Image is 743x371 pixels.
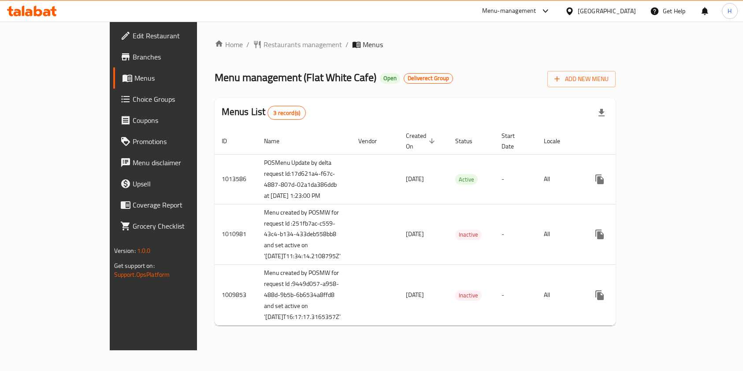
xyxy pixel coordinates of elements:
[133,94,227,104] span: Choice Groups
[578,6,636,16] div: [GEOGRAPHIC_DATA]
[264,39,342,50] span: Restaurants management
[544,136,572,146] span: Locale
[591,102,612,123] div: Export file
[215,67,376,87] span: Menu management ( Flat White Cafe )
[264,136,291,146] span: Name
[406,173,424,185] span: [DATE]
[728,6,732,16] span: H
[537,265,582,326] td: All
[358,136,388,146] span: Vendor
[589,169,610,190] button: more
[133,30,227,41] span: Edit Restaurant
[582,128,681,155] th: Actions
[222,136,238,146] span: ID
[363,39,383,50] span: Menus
[133,52,227,62] span: Branches
[610,224,632,245] button: Change Status
[455,290,482,301] div: Inactive
[502,130,526,152] span: Start Date
[482,6,536,16] div: Menu-management
[455,136,484,146] span: Status
[610,169,632,190] button: Change Status
[494,265,537,326] td: -
[113,89,234,110] a: Choice Groups
[246,39,249,50] li: /
[113,25,234,46] a: Edit Restaurant
[215,204,257,265] td: 1010981
[113,67,234,89] a: Menus
[113,110,234,131] a: Coupons
[257,204,351,265] td: Menu created by POSMW for request Id :251fb7ac-c559-43c4-b134-433deb558bb8 and set active on '[DA...
[133,115,227,126] span: Coupons
[137,245,151,256] span: 1.0.0
[134,73,227,83] span: Menus
[455,230,482,240] span: Inactive
[215,128,681,326] table: enhanced table
[113,131,234,152] a: Promotions
[215,154,257,204] td: 1013586
[133,157,227,168] span: Menu disclaimer
[610,285,632,306] button: Change Status
[494,154,537,204] td: -
[215,265,257,326] td: 1009853
[114,269,170,280] a: Support.OpsPlatform
[222,105,306,120] h2: Menus List
[133,178,227,189] span: Upsell
[589,224,610,245] button: more
[268,109,305,117] span: 3 record(s)
[267,106,306,120] div: Total records count
[114,260,155,271] span: Get support on:
[113,215,234,237] a: Grocery Checklist
[113,173,234,194] a: Upsell
[455,290,482,301] span: Inactive
[380,73,400,84] div: Open
[133,200,227,210] span: Coverage Report
[345,39,349,50] li: /
[133,136,227,147] span: Promotions
[589,285,610,306] button: more
[547,71,616,87] button: Add New Menu
[380,74,400,82] span: Open
[554,74,609,85] span: Add New Menu
[113,152,234,173] a: Menu disclaimer
[537,204,582,265] td: All
[404,74,453,82] span: Deliverect Group
[113,194,234,215] a: Coverage Report
[257,265,351,326] td: Menu created by POSMW for request Id :9449d057-a958-488d-9b5b-6b6534a8ffd8 and set active on '[DA...
[113,46,234,67] a: Branches
[406,228,424,240] span: [DATE]
[257,154,351,204] td: POSMenu Update by delta request Id:17d621a4-f67c-4887-807d-02a1da386ddb at [DATE] 1:23:00 PM
[406,130,438,152] span: Created On
[455,174,478,185] span: Active
[114,245,136,256] span: Version:
[253,39,342,50] a: Restaurants management
[215,39,616,50] nav: breadcrumb
[537,154,582,204] td: All
[406,289,424,301] span: [DATE]
[133,221,227,231] span: Grocery Checklist
[494,204,537,265] td: -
